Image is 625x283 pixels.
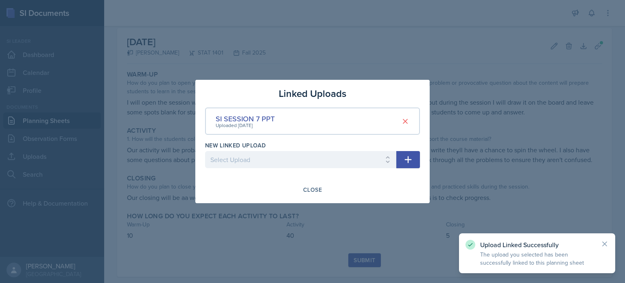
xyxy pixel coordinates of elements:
[216,113,275,124] div: SI SESSION 7 PPT
[205,141,266,149] label: New Linked Upload
[279,86,346,101] h3: Linked Uploads
[298,183,327,197] button: Close
[303,186,322,193] div: Close
[480,241,594,249] p: Upload Linked Successfully
[480,250,594,267] p: The upload you selected has been successfully linked to this planning sheet
[216,122,275,129] div: Uploaded [DATE]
